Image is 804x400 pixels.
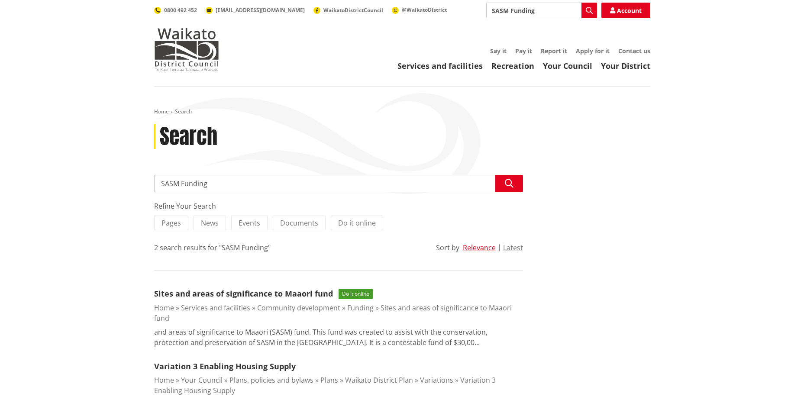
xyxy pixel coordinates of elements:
[206,6,305,14] a: [EMAIL_ADDRESS][DOMAIN_NAME]
[338,218,376,228] span: Do it online
[154,201,523,211] div: Refine Your Search
[503,244,523,252] button: Latest
[463,244,496,252] button: Relevance
[257,303,340,313] a: Community development
[515,47,532,55] a: Pay it
[154,303,512,323] a: Sites and areas of significance to Maaori fund
[154,303,174,313] a: Home
[175,108,192,115] span: Search
[216,6,305,14] span: [EMAIL_ADDRESS][DOMAIN_NAME]
[397,61,483,71] a: Services and facilities
[181,375,223,385] a: Your Council
[543,61,592,71] a: Your Council
[154,361,296,371] a: Variation 3 Enabling Housing Supply
[576,47,610,55] a: Apply for it
[280,218,318,228] span: Documents
[402,6,447,13] span: @WaikatoDistrict
[436,242,459,253] div: Sort by
[201,218,219,228] span: News
[154,175,523,192] input: Search input
[160,124,217,149] h1: Search
[491,61,534,71] a: Recreation
[154,242,271,253] div: 2 search results for "SASM Funding"
[320,375,338,385] a: Plans
[345,375,413,385] a: Waikato District Plan
[154,6,197,14] a: 0800 492 452
[181,303,250,313] a: Services and facilities
[154,28,219,71] img: Waikato District Council - Te Kaunihera aa Takiwaa o Waikato
[229,375,313,385] a: Plans, policies and bylaws
[339,289,373,299] span: Do it online
[313,6,383,14] a: WaikatoDistrictCouncil
[154,288,333,299] a: Sites and areas of significance to Maaori fund
[154,375,174,385] a: Home
[154,108,650,116] nav: breadcrumb
[490,47,507,55] a: Say it
[618,47,650,55] a: Contact us
[541,47,567,55] a: Report it
[420,375,453,385] a: Variations
[154,327,523,348] p: and areas of significance to Maaori (SASM) fund. This fund was created to assist with the conserv...
[486,3,597,18] input: Search input
[323,6,383,14] span: WaikatoDistrictCouncil
[347,303,374,313] a: Funding
[154,108,169,115] a: Home
[601,3,650,18] a: Account
[154,375,496,395] a: Variation 3 Enabling Housing Supply
[164,6,197,14] span: 0800 492 452
[392,6,447,13] a: @WaikatoDistrict
[239,218,260,228] span: Events
[601,61,650,71] a: Your District
[161,218,181,228] span: Pages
